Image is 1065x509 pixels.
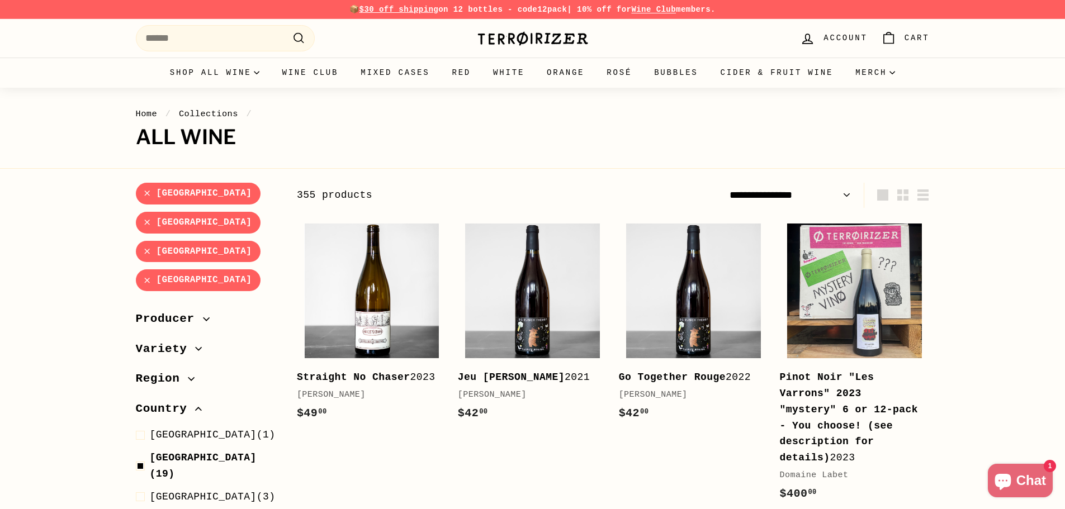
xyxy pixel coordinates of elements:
[179,109,238,119] a: Collections
[150,450,279,482] span: (19)
[793,22,874,55] a: Account
[780,487,817,500] span: $400
[595,58,643,88] a: Rosé
[244,109,255,119] span: /
[709,58,845,88] a: Cider & Fruit Wine
[150,452,257,463] span: [GEOGRAPHIC_DATA]
[113,58,952,88] div: Primary
[136,307,279,337] button: Producer
[458,369,597,386] div: 2021
[136,397,279,427] button: Country
[780,369,919,466] div: 2023
[136,107,930,121] nav: breadcrumbs
[136,212,261,234] a: [GEOGRAPHIC_DATA]
[297,372,410,383] b: Straight No Chaser
[619,372,726,383] b: Go Together Rouge
[150,491,257,502] span: [GEOGRAPHIC_DATA]
[163,109,174,119] span: /
[458,216,608,434] a: Jeu [PERSON_NAME]2021[PERSON_NAME]
[905,32,930,44] span: Cart
[150,429,257,440] span: [GEOGRAPHIC_DATA]
[631,5,676,14] a: Wine Club
[150,489,276,505] span: (3)
[150,427,276,443] span: (1)
[458,388,597,402] div: [PERSON_NAME]
[136,241,261,263] a: [GEOGRAPHIC_DATA]
[780,469,919,482] div: Domaine Labet
[780,372,919,463] b: Pinot Noir "Les Varrons" 2023 "mystery" 6 or 12-pack - You choose! (see description for details)
[136,340,196,359] span: Variety
[136,399,196,418] span: Country
[640,408,649,416] sup: 00
[136,310,203,329] span: Producer
[136,337,279,367] button: Variety
[537,5,567,14] strong: 12pack
[844,58,906,88] summary: Merch
[271,58,349,88] a: Wine Club
[643,58,709,88] a: Bubbles
[619,369,758,386] div: 2022
[297,388,436,402] div: [PERSON_NAME]
[297,369,436,386] div: 2023
[136,126,930,149] h1: All wine
[441,58,482,88] a: Red
[458,372,565,383] b: Jeu [PERSON_NAME]
[479,408,487,416] sup: 00
[297,407,327,420] span: $49
[808,488,816,496] sup: 00
[136,269,261,291] a: [GEOGRAPHIC_DATA]
[619,407,649,420] span: $42
[482,58,536,88] a: White
[984,464,1056,500] inbox-online-store-chat: Shopify online store chat
[136,369,188,388] span: Region
[874,22,936,55] a: Cart
[318,408,326,416] sup: 00
[159,58,271,88] summary: Shop all wine
[536,58,595,88] a: Orange
[458,407,488,420] span: $42
[136,367,279,397] button: Region
[619,216,769,434] a: Go Together Rouge2022[PERSON_NAME]
[349,58,441,88] a: Mixed Cases
[823,32,867,44] span: Account
[136,183,261,204] a: [GEOGRAPHIC_DATA]
[136,109,158,119] a: Home
[297,187,613,203] div: 355 products
[297,216,447,434] a: Straight No Chaser2023[PERSON_NAME]
[359,5,439,14] span: $30 off shipping
[619,388,758,402] div: [PERSON_NAME]
[136,3,930,16] p: 📦 on 12 bottles - code | 10% off for members.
